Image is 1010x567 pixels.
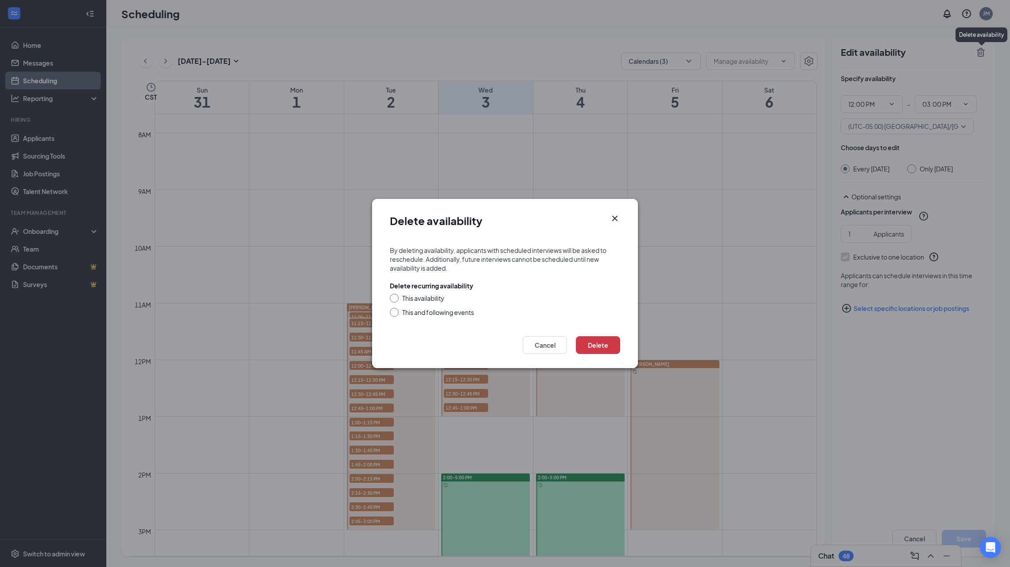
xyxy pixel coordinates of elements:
svg: Cross [610,213,620,224]
button: Cancel [523,336,567,354]
button: Delete [576,336,620,354]
div: Open Intercom Messenger [980,537,1001,558]
button: Close [610,213,620,224]
div: Delete recurring availability [390,281,473,290]
div: This availability [402,294,444,303]
div: By deleting availability, applicants with scheduled interviews will be asked to reschedule. Addit... [390,246,620,272]
div: Delete availability [956,27,1007,42]
div: This and following events [402,308,474,317]
h1: Delete availability [390,213,482,228]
